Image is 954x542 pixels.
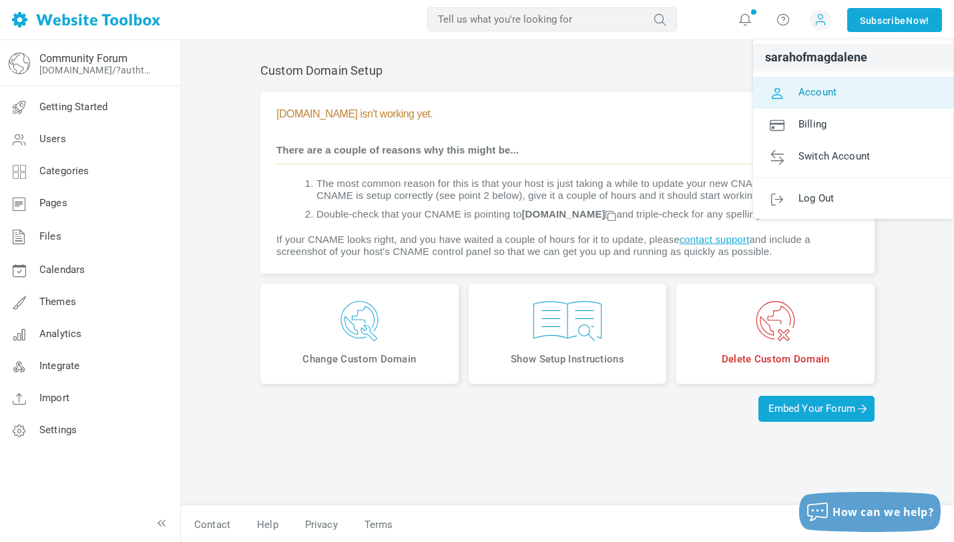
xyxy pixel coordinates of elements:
[39,52,128,65] a: Community Forum
[39,230,61,242] span: Files
[276,234,859,258] p: If your CNAME looks right, and you have waited a couple of hours for it to update, please and inc...
[316,208,859,220] li: Double-check that your CNAME is pointing to and triple-check for any spelling mistakes.
[768,402,865,415] span: Embed Your Forum
[351,513,393,537] a: Terms
[686,301,865,341] img: icon-delete-domain.svg
[469,284,667,384] a: Show Setup Instructions
[798,117,826,129] span: Billing
[276,144,859,164] h6: There are a couple of reasons why this might be...
[906,13,929,28] span: Now!
[39,101,107,113] span: Getting Started
[316,178,859,202] li: The most common reason for this is that your host is just taking a while to update your new CNAME...
[686,352,865,366] span: Delete Custom Domain
[39,360,79,372] span: Integrate
[39,328,81,340] span: Analytics
[799,492,941,532] button: How can we help?
[181,513,244,537] a: Contact
[427,7,677,31] input: Tell us what you're looking for
[260,284,459,384] a: Change Custom Domain
[39,197,67,209] span: Pages
[260,63,875,78] h2: Custom Domain Setup
[39,424,77,436] span: Settings
[276,107,859,120] h4: [DOMAIN_NAME] isn't working yet.
[244,513,292,537] a: Help
[39,296,76,308] span: Themes
[753,109,953,141] a: Billing
[521,208,616,220] strong: [DOMAIN_NAME]
[39,65,156,75] a: [DOMAIN_NAME]/?authtoken=c24c6d84323e91bb00bcf63614a299c4&rememberMe=1
[798,85,837,97] span: Account
[798,192,834,204] span: Log Out
[39,133,66,145] span: Users
[39,392,69,404] span: Import
[292,513,351,537] a: Privacy
[270,301,449,341] img: icon-change-domain.svg
[9,53,30,74] img: globe-icon.png
[270,352,449,366] span: Change Custom Domain
[832,505,934,519] span: How can we help?
[765,51,867,63] span: sarahofmagdalene
[753,77,953,109] a: Account
[39,165,89,177] span: Categories
[39,264,85,276] span: Calendars
[680,234,750,245] a: contact support
[847,8,942,32] a: SubscribeNow!
[798,150,870,162] span: Switch Account
[479,301,657,341] img: icon-show-setup.svg
[479,352,657,366] span: Show Setup Instructions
